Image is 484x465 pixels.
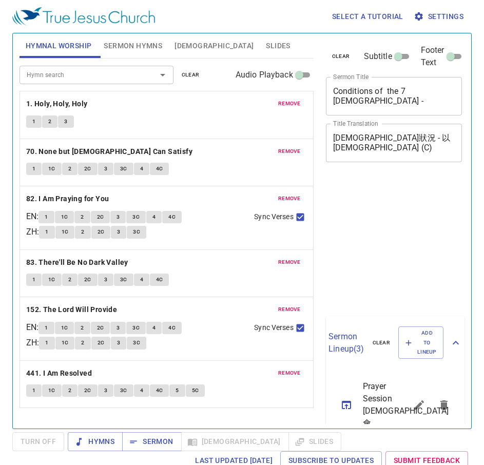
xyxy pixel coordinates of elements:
[26,98,89,110] button: 1. Holy, Holy, Holy
[26,321,38,334] p: EN :
[74,322,90,334] button: 2
[278,369,301,378] span: remove
[48,117,51,126] span: 2
[156,68,170,82] button: Open
[127,226,146,238] button: 3C
[156,275,163,284] span: 4C
[62,227,69,237] span: 1C
[78,163,98,175] button: 2C
[366,337,397,349] button: clear
[62,163,78,175] button: 2
[398,326,443,359] button: Add to Lineup
[45,212,48,222] span: 1
[32,164,35,173] span: 1
[328,331,364,355] p: Sermon Lineup ( 3 )
[192,386,199,395] span: 5C
[74,211,90,223] button: 2
[278,258,301,267] span: remove
[152,323,156,333] span: 4
[76,435,114,448] span: Hymns
[48,275,55,284] span: 1C
[42,274,62,286] button: 1C
[84,275,91,284] span: 2C
[140,164,143,173] span: 4
[32,386,35,395] span: 1
[126,211,146,223] button: 3C
[333,133,455,152] textarea: [DEMOGRAPHIC_DATA]狀況 - 以[DEMOGRAPHIC_DATA] (C)
[98,338,105,347] span: 2C
[98,227,105,237] span: 2C
[332,52,350,61] span: clear
[132,212,140,222] span: 3C
[48,386,55,395] span: 1C
[272,145,307,158] button: remove
[32,117,35,126] span: 1
[126,322,146,334] button: 3C
[55,322,74,334] button: 1C
[127,337,146,349] button: 3C
[150,384,169,397] button: 4C
[45,338,48,347] span: 1
[186,384,205,397] button: 5C
[162,211,182,223] button: 4C
[68,275,71,284] span: 2
[75,226,90,238] button: 2
[81,227,84,237] span: 2
[26,274,42,286] button: 1
[26,256,128,269] b: 83. There'll Be No Dark Valley
[175,40,254,52] span: [DEMOGRAPHIC_DATA]
[140,275,143,284] span: 4
[114,163,133,175] button: 3C
[42,115,57,128] button: 2
[168,212,176,222] span: 4C
[120,386,127,395] span: 3C
[26,367,94,380] button: 441. I Am Resolved
[104,40,162,52] span: Sermon Hymns
[169,384,185,397] button: 5
[236,69,293,81] span: Audio Playback
[97,323,104,333] span: 2C
[26,145,192,158] b: 70. None but [DEMOGRAPHIC_DATA] Can Satisfy
[266,40,290,52] span: Slides
[68,432,123,451] button: Hymns
[98,274,113,286] button: 3
[26,145,195,158] button: 70. None but [DEMOGRAPHIC_DATA] Can Satisfy
[146,211,162,223] button: 4
[272,98,307,110] button: remove
[421,44,444,69] span: Footer Text
[48,164,55,173] span: 1C
[111,337,126,349] button: 3
[91,226,111,238] button: 2C
[62,384,78,397] button: 2
[146,322,162,334] button: 4
[117,323,120,333] span: 3
[110,322,126,334] button: 3
[97,212,104,222] span: 2C
[117,338,120,347] span: 3
[162,322,182,334] button: 4C
[278,99,301,108] span: remove
[182,70,200,80] span: clear
[272,192,307,205] button: remove
[45,227,48,237] span: 1
[42,163,62,175] button: 1C
[78,384,98,397] button: 2C
[98,384,113,397] button: 3
[75,337,90,349] button: 2
[68,164,71,173] span: 2
[117,212,120,222] span: 3
[254,322,293,333] span: Sync Verses
[26,303,119,316] button: 152. The Lord Will Provide
[55,211,74,223] button: 1C
[39,226,54,238] button: 1
[55,337,75,349] button: 1C
[272,303,307,316] button: remove
[91,322,110,334] button: 2C
[278,147,301,156] span: remove
[152,212,156,222] span: 4
[156,386,163,395] span: 4C
[272,256,307,268] button: remove
[416,10,463,23] span: Settings
[26,192,109,205] b: 82. I Am Praying for You
[26,210,38,223] p: EN :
